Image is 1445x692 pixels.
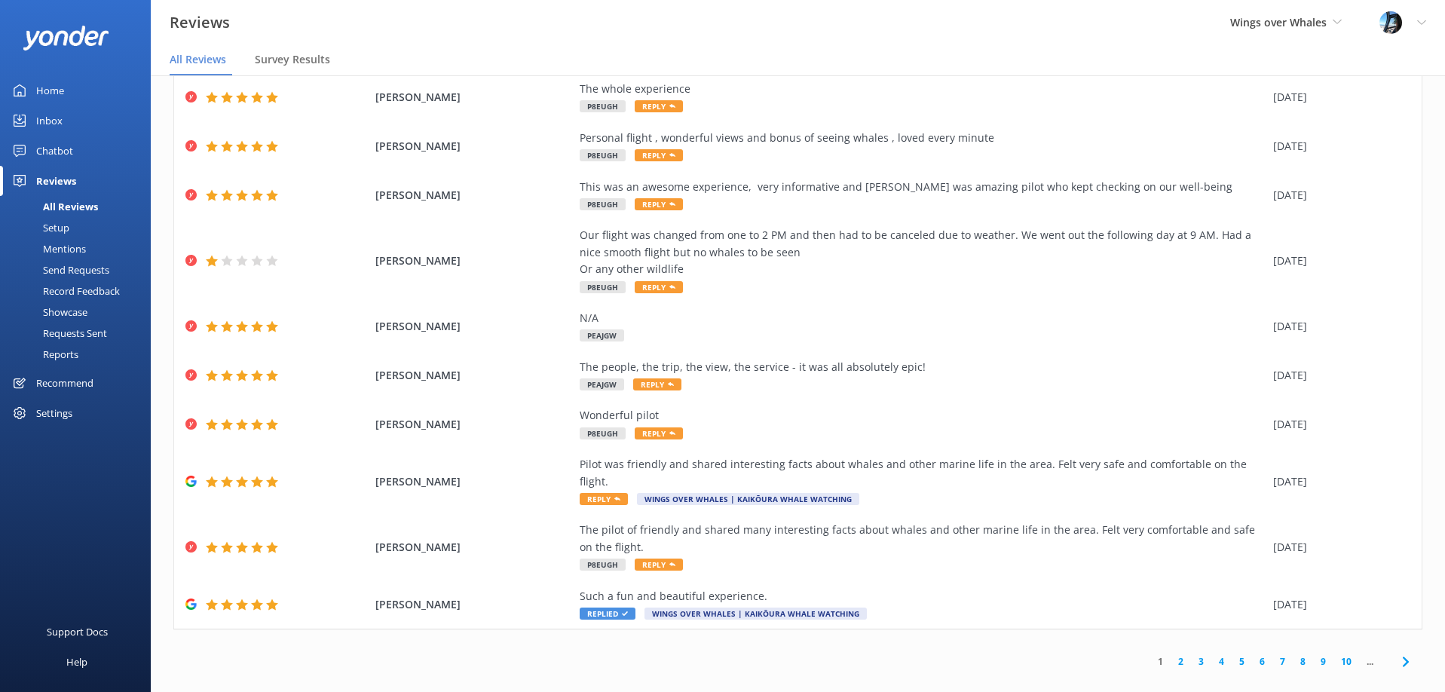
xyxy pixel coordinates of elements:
[635,559,683,571] span: Reply
[580,81,1266,97] div: The whole experience
[580,329,624,341] span: PEAJGW
[9,196,151,217] a: All Reviews
[1273,89,1403,106] div: [DATE]
[9,323,151,344] a: Requests Sent
[36,398,72,428] div: Settings
[170,52,226,67] span: All Reviews
[9,344,78,365] div: Reports
[1171,654,1191,669] a: 2
[635,198,683,210] span: Reply
[1293,654,1313,669] a: 8
[1232,654,1252,669] a: 5
[36,368,93,398] div: Recommend
[1273,138,1403,155] div: [DATE]
[170,11,230,35] h3: Reviews
[1273,318,1403,335] div: [DATE]
[580,149,626,161] span: P8EUGH
[1252,654,1272,669] a: 6
[635,100,683,112] span: Reply
[644,608,867,620] span: Wings Over Whales | Kaikōura Whale Watching
[375,253,573,269] span: [PERSON_NAME]
[633,378,681,390] span: Reply
[580,130,1266,146] div: Personal flight , wonderful views and bonus of seeing whales , loved every minute
[375,539,573,556] span: [PERSON_NAME]
[375,138,573,155] span: [PERSON_NAME]
[9,238,86,259] div: Mentions
[1273,596,1403,613] div: [DATE]
[9,259,151,280] a: Send Requests
[375,367,573,384] span: [PERSON_NAME]
[66,647,87,677] div: Help
[580,522,1266,556] div: The pilot of friendly and shared many interesting facts about whales and other marine life in the...
[255,52,330,67] span: Survey Results
[9,344,151,365] a: Reports
[23,26,109,51] img: yonder-white-logo.png
[1273,187,1403,204] div: [DATE]
[1313,654,1333,669] a: 9
[637,493,859,505] span: Wings Over Whales | Kaikōura Whale Watching
[375,187,573,204] span: [PERSON_NAME]
[9,217,69,238] div: Setup
[9,238,151,259] a: Mentions
[580,378,624,390] span: PEAJGW
[1273,416,1403,433] div: [DATE]
[375,89,573,106] span: [PERSON_NAME]
[1273,473,1403,490] div: [DATE]
[9,280,151,302] a: Record Feedback
[375,318,573,335] span: [PERSON_NAME]
[47,617,108,647] div: Support Docs
[1230,15,1327,29] span: Wings over Whales
[9,217,151,238] a: Setup
[36,106,63,136] div: Inbox
[36,166,76,196] div: Reviews
[9,259,109,280] div: Send Requests
[580,359,1266,375] div: The people, the trip, the view, the service - it was all absolutely epic!
[580,588,1266,605] div: Such a fun and beautiful experience.
[580,100,626,112] span: P8EUGH
[1359,654,1381,669] span: ...
[1333,654,1359,669] a: 10
[580,179,1266,195] div: This was an awesome experience, very informative and [PERSON_NAME] was amazing pilot who kept che...
[580,493,628,505] span: Reply
[1191,654,1211,669] a: 3
[1273,367,1403,384] div: [DATE]
[580,407,1266,424] div: Wonderful pilot
[9,280,120,302] div: Record Feedback
[36,75,64,106] div: Home
[375,473,573,490] span: [PERSON_NAME]
[580,310,1266,326] div: N/A
[1379,11,1402,34] img: 145-1635463833.jpg
[36,136,73,166] div: Chatbot
[580,456,1266,490] div: Pilot was friendly and shared interesting facts about whales and other marine life in the area. F...
[375,416,573,433] span: [PERSON_NAME]
[375,596,573,613] span: [PERSON_NAME]
[9,302,87,323] div: Showcase
[9,302,151,323] a: Showcase
[635,427,683,439] span: Reply
[1150,654,1171,669] a: 1
[580,198,626,210] span: P8EUGH
[1273,539,1403,556] div: [DATE]
[1211,654,1232,669] a: 4
[635,149,683,161] span: Reply
[580,559,626,571] span: P8EUGH
[635,281,683,293] span: Reply
[9,323,107,344] div: Requests Sent
[580,227,1266,277] div: Our flight was changed from one to 2 PM and then had to be canceled due to weather. We went out t...
[1273,253,1403,269] div: [DATE]
[580,608,635,620] span: Replied
[1272,654,1293,669] a: 7
[580,281,626,293] span: P8EUGH
[9,196,98,217] div: All Reviews
[580,427,626,439] span: P8EUGH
